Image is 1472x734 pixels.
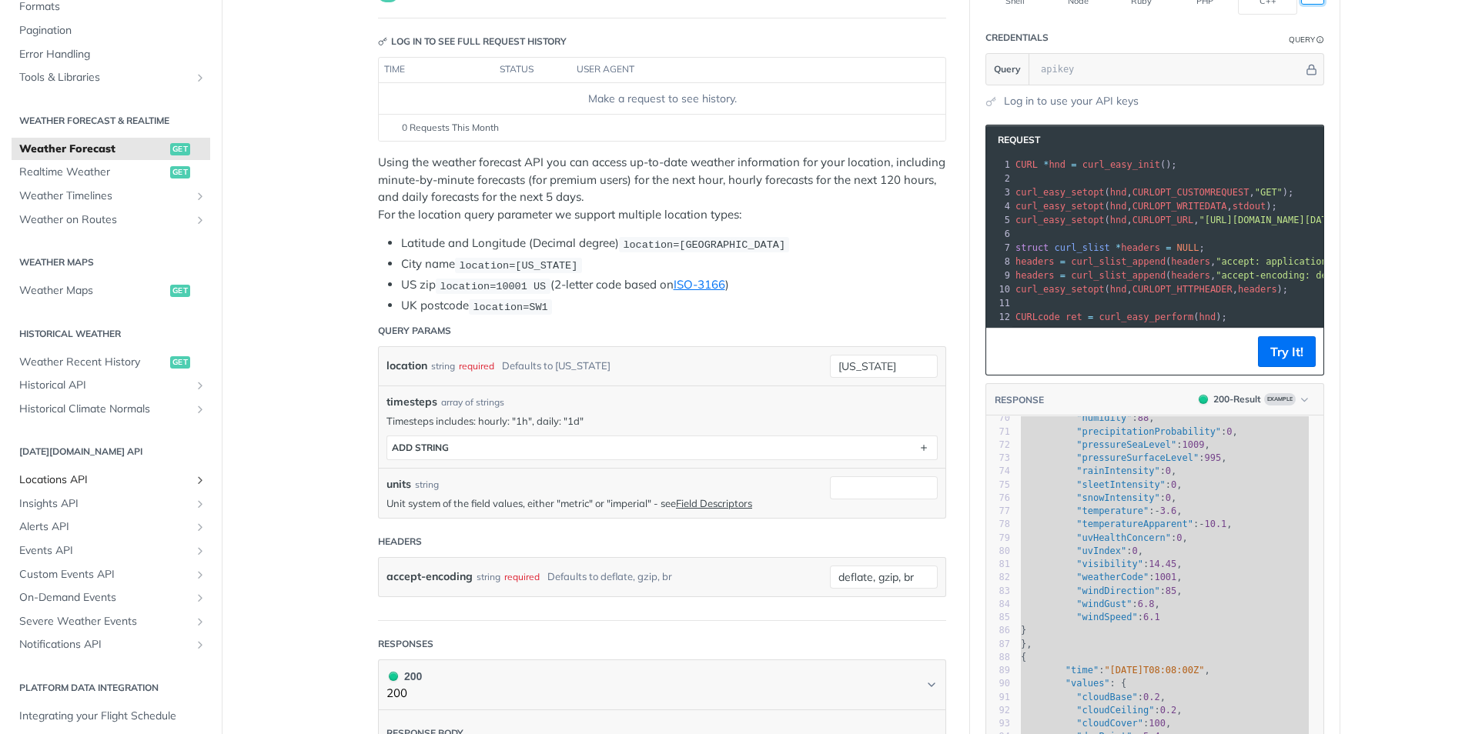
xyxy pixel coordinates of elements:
div: Log in to see full request history [378,35,567,48]
span: Severe Weather Events [19,614,190,629]
span: "pressureSurfaceLevel" [1076,452,1199,463]
span: stdout [1233,201,1266,212]
div: string [415,478,439,492]
div: ADD string [392,442,449,453]
span: "uvIndex" [1076,545,1126,556]
span: hnd [1110,187,1127,198]
span: hnd [1110,284,1127,295]
span: CURLOPT_WRITEDATA [1132,201,1227,212]
span: Locations API [19,472,190,488]
span: CURLOPT_CUSTOMREQUEST [1132,187,1250,198]
div: 10 [986,282,1012,296]
span: curl_slist_append [1071,270,1166,281]
span: : , [1021,559,1183,569]
span: curl_easy_setopt [1015,201,1105,212]
span: "precipitationProbability" [1076,426,1221,437]
span: Query [994,62,1021,76]
a: Weather Mapsget [12,279,210,302]
span: 0 [1166,465,1171,476]
span: CURLcode [1015,312,1060,322]
span: : , [1021,718,1171,729]
span: get [170,143,190,155]
span: "uvHealthConcern" [1076,532,1171,543]
div: 87 [986,638,1010,651]
div: 74 [986,465,1010,478]
div: string [431,355,455,377]
div: Responses [378,637,433,651]
label: accept-encoding [386,566,473,588]
span: Weather Forecast [19,142,166,157]
span: location=[US_STATE] [459,259,577,271]
span: "rainIntensity" [1076,465,1159,476]
span: CURLOPT_HTTPHEADER [1132,284,1233,295]
div: 70 [986,412,1010,425]
span: Historical Climate Normals [19,402,190,417]
div: 1 [986,158,1012,172]
button: Show subpages for Events API [194,545,206,557]
button: Show subpages for Custom Events API [194,569,206,581]
div: Make a request to see history. [385,91,939,107]
span: 0 [1171,479,1176,490]
span: "GET" [1255,187,1283,198]
div: 4 [986,199,1012,213]
span: "accept-encoding: deflate, gzip, br" [1216,270,1416,281]
span: Events API [19,543,190,559]
div: 90 [986,677,1010,690]
span: 1001 [1154,572,1176,582]
a: Realtime Weatherget [12,161,210,184]
div: Headers [378,535,422,549]
span: "[URL][DOMAIN_NAME][DATE]" [1199,215,1343,225]
span: : , [1021,665,1210,676]
button: Show subpages for Historical API [194,379,206,392]
span: Notifications API [19,637,190,652]
span: : , [1021,479,1183,490]
span: : , [1021,599,1160,609]
span: : , [1021,412,1155,423]
span: "[DATE]T08:08:00Z" [1104,665,1204,676]
div: 86 [986,624,1010,637]
span: Alerts API [19,519,190,535]
button: Try It! [1258,336,1316,367]
div: 88 [986,651,1010,664]
span: Integrating your Flight Schedule [19,709,206,724]
a: Tools & LibrariesShow subpages for Tools & Libraries [12,66,210,89]
span: : , [1021,452,1226,463]
span: hnd [1110,201,1127,212]
span: 200 [389,672,398,681]
span: "snowIntensity" [1076,492,1159,503]
span: - [1154,505,1159,516]
span: : , [1021,505,1183,516]
span: : { [1021,678,1126,689]
span: 100 [1149,718,1166,729]
span: "windGust" [1076,599,1132,609]
span: headers [1015,270,1055,281]
div: 75 [986,479,1010,492]
span: "pressureSeaLevel" [1076,439,1176,450]
span: Custom Events API [19,567,190,582]
label: location [386,355,427,377]
h2: Weather Maps [12,255,210,269]
span: : , [1021,532,1188,543]
span: = [1166,242,1171,253]
div: 93 [986,717,1010,730]
span: 3.6 [1160,505,1177,516]
span: : , [1021,439,1210,450]
button: Show subpages for Locations API [194,474,206,486]
span: : , [1021,545,1143,556]
span: ( , , ); [1015,201,1277,212]
div: 2 [986,172,1012,185]
span: = [1060,270,1066,281]
span: headers [1238,284,1277,295]
h2: Historical Weather [12,327,210,341]
span: "cloudCeiling" [1076,705,1154,716]
span: = [1088,312,1093,322]
a: Historical Climate NormalsShow subpages for Historical Climate Normals [12,398,210,421]
span: : , [1021,519,1233,529]
span: ( , ); [1015,270,1427,281]
i: Information [1316,36,1324,44]
span: Realtime Weather [19,165,166,180]
span: : , [1021,465,1176,476]
span: hnd [1110,215,1127,225]
span: Weather Maps [19,283,166,299]
span: 0 [1176,532,1182,543]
